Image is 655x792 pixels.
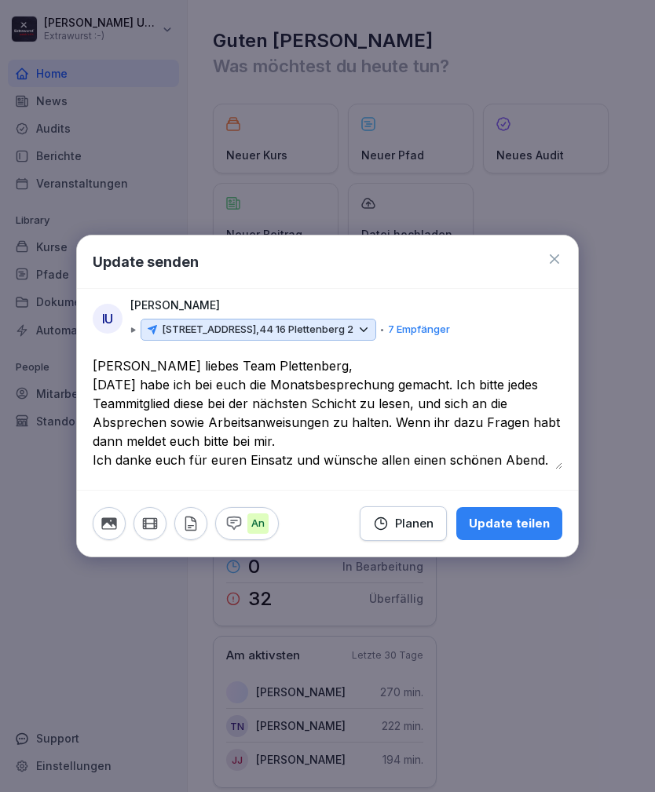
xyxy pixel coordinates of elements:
p: [PERSON_NAME] [130,297,220,314]
h1: Update senden [93,251,199,272]
button: Update teilen [456,507,562,540]
button: Planen [360,506,447,541]
div: Update teilen [469,515,550,532]
p: 7 Empfänger [388,322,450,338]
div: Planen [373,515,434,532]
p: An [247,513,269,534]
button: An [215,507,279,540]
p: [STREET_ADDRESS], 44 16 Plettenberg 2 [162,322,353,338]
div: IU [93,304,123,334]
